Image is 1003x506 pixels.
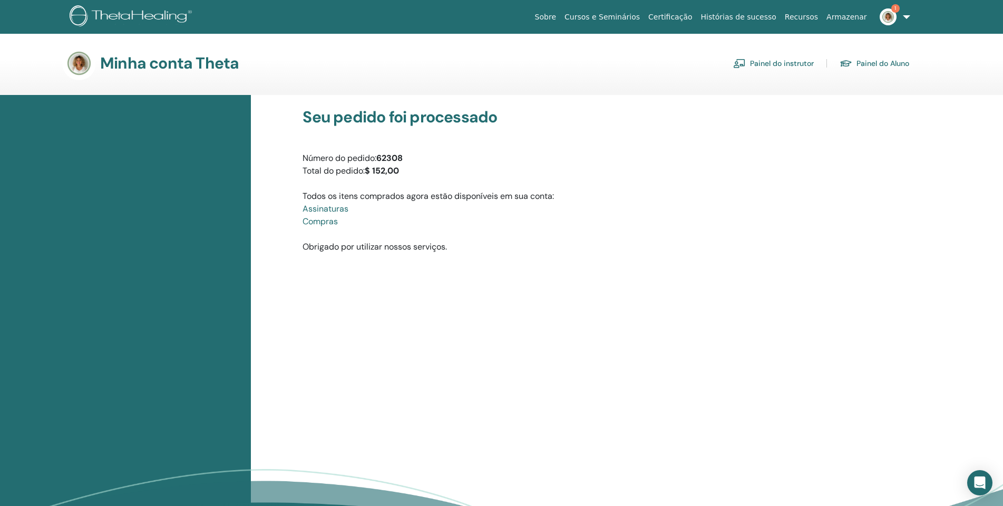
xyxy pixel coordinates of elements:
[365,165,399,176] font: $ 152,00
[100,53,239,73] font: Minha conta Theta
[303,190,554,202] font: Todos os itens comprados agora estão disponíveis em sua conta:
[697,7,781,27] a: Histórias de sucesso
[750,59,814,69] font: Painel do instrutor
[701,13,776,21] font: Histórias de sucesso
[733,55,814,72] a: Painel do instrutor
[840,59,852,68] img: graduation-cap.svg
[62,46,96,80] img: default.jpg
[303,165,365,176] font: Total do pedido:
[303,203,348,214] a: Assinaturas
[560,7,644,27] a: Cursos e Seminários
[531,7,560,27] a: Sobre
[967,470,992,495] div: Open Intercom Messenger
[856,59,909,69] font: Painel do Aluno
[376,152,403,164] font: 62308
[303,152,376,164] font: Número do pedido:
[303,107,497,127] font: Seu pedido foi processado
[781,7,822,27] a: Recursos
[303,241,447,252] font: Obrigado por utilizar nossos serviços.
[733,59,746,68] img: chalkboard-teacher.svg
[785,13,818,21] font: Recursos
[303,216,338,227] a: Compras
[894,5,896,12] font: 1
[880,8,897,25] img: default.jpg
[822,7,871,27] a: Armazenar
[535,13,556,21] font: Sobre
[644,7,696,27] a: Certificação
[648,13,692,21] font: Certificação
[70,5,196,29] img: logo.png
[826,13,866,21] font: Armazenar
[564,13,640,21] font: Cursos e Seminários
[840,55,909,72] a: Painel do Aluno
